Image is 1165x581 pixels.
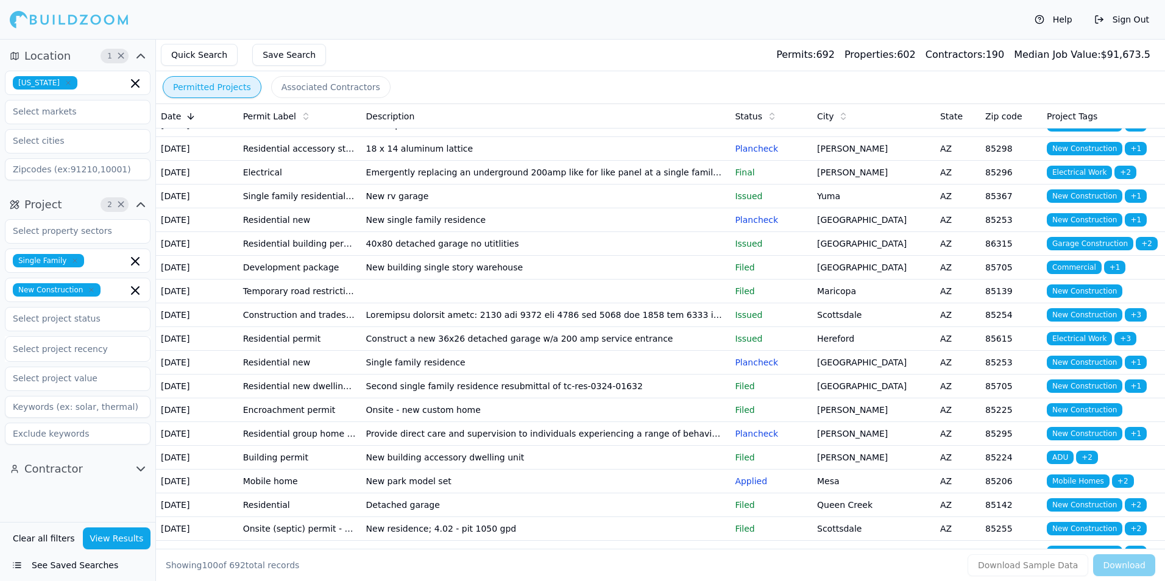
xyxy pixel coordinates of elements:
td: 85254 [980,303,1042,327]
td: Detached garage [361,493,731,517]
button: Save Search [252,44,326,66]
td: Hereford [812,327,935,351]
td: AZ [935,303,980,327]
span: New Construction [1047,189,1122,203]
td: Provide direct care and supervision to individuals experiencing a range of behavioral health cond... [361,422,731,446]
p: Filed [735,404,807,416]
td: [DATE] [156,303,238,327]
td: 85139 [980,280,1042,303]
span: New Construction [1047,308,1122,322]
td: Emergently replacing an underground 200amp like for like panel at a single family 2 story home [361,161,731,185]
span: 1 [104,50,116,62]
button: Project2Clear Project filters [5,195,150,214]
p: Filed [735,261,807,273]
td: New single family residence [361,208,731,232]
td: [PERSON_NAME] [812,446,935,470]
td: [DATE] [156,137,238,161]
input: Keywords (ex: solar, thermal) [5,396,150,418]
td: 85253 [980,208,1042,232]
td: Residential [238,493,361,517]
span: + 1 [1125,356,1147,369]
span: 692 [229,560,246,570]
td: Residential new dwelling permit [238,375,361,398]
span: New Construction [1047,213,1122,227]
td: [DATE] [156,398,238,422]
td: AZ [935,137,980,161]
span: Location [24,48,71,65]
span: + 2 [1125,546,1147,559]
td: [DATE] [156,541,238,565]
span: + 1 [1125,427,1147,440]
span: + 2 [1136,237,1158,250]
td: Onsite - new custom home [361,398,731,422]
td: Development package [238,256,361,280]
p: Plancheck [735,214,807,226]
span: + 1 [1125,142,1147,155]
span: Electrical Work [1047,166,1112,179]
span: New Construction [1047,403,1122,417]
td: 85206 [980,470,1042,493]
span: New Construction [1047,498,1122,512]
td: Residential new [238,208,361,232]
td: [GEOGRAPHIC_DATA] [812,208,935,232]
td: [GEOGRAPHIC_DATA] [812,375,935,398]
td: [DATE] [156,493,238,517]
div: Showing of total records [166,559,299,571]
td: 85615 [980,327,1042,351]
p: Filed [735,499,807,511]
td: AZ [935,517,980,541]
div: Zip code [985,110,1037,122]
span: Permits: [776,49,816,60]
td: AZ [935,422,980,446]
span: New Construction [13,283,101,297]
p: Applied [735,546,807,558]
td: [DATE] [156,208,238,232]
td: Loremipsu dolorsit ametc: 2130 adi 9372 eli 4786 sed 5068 doe 1858 tem 6333 inci 4442 utlab 7207 ... [361,303,731,327]
td: 85367 [980,541,1042,565]
span: New Construction [1047,546,1122,559]
input: Select property sectors [5,220,135,242]
td: Construct a new 36x26 detached garage w/a 200 amp service entrance [361,327,731,351]
span: + 1 [1125,189,1147,203]
td: AZ [935,280,980,303]
td: Scottsdale [812,303,935,327]
span: Median Job Value: [1014,49,1100,60]
td: New rv garage [361,185,731,208]
button: Quick Search [161,44,238,66]
td: New building accessory dwelling unit [361,446,731,470]
span: + 2 [1125,522,1147,535]
td: Construction and trades residential [238,303,361,327]
td: AZ [935,470,980,493]
button: Contractor [5,459,150,479]
button: See Saved Searches [5,554,150,576]
span: + 2 [1112,474,1134,488]
td: Encroachment permit [238,398,361,422]
span: + 2 [1076,451,1098,464]
p: Applied [735,475,807,487]
td: Temporary road restriction & closures [238,280,361,303]
td: AZ [935,185,980,208]
span: Clear Project filters [116,202,126,208]
button: Location1Clear Location filters [5,46,150,66]
span: + 1 [1104,261,1126,274]
p: Issued [735,333,807,345]
p: Final [735,166,807,178]
td: Single family residential new [238,185,361,208]
td: 85705 [980,375,1042,398]
td: [DATE] [156,375,238,398]
input: Select project value [5,367,135,389]
td: 85253 [980,351,1042,375]
span: Project [24,196,62,213]
td: 85298 [980,137,1042,161]
span: 100 [202,560,218,570]
td: AZ [935,327,980,351]
span: Garage Construction [1047,237,1133,250]
div: Project Tags [1047,110,1160,122]
td: 40x80 detached garage no utitlities [361,232,731,256]
td: 85255 [980,517,1042,541]
td: [DATE] [156,161,238,185]
div: $ 91,673.5 [1014,48,1150,62]
td: 85367 [980,185,1042,208]
button: Clear all filters [10,527,78,549]
span: + 1 [1125,213,1147,227]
